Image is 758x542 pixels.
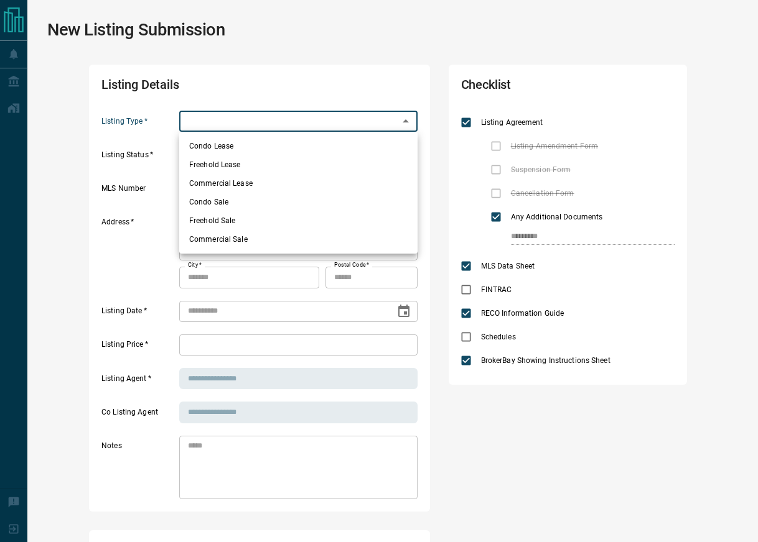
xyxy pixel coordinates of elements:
[179,174,418,193] li: Commercial Lease
[179,155,418,174] li: Freehold Lease
[179,193,418,211] li: Condo Sale
[179,230,418,249] li: Commercial Sale
[179,211,418,230] li: Freehold Sale
[179,137,418,155] li: Condo Lease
